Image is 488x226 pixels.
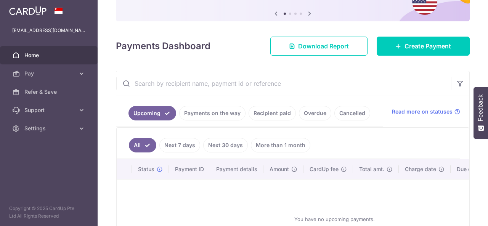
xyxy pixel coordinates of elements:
[405,42,451,51] span: Create Payment
[129,138,156,152] a: All
[179,106,246,120] a: Payments on the way
[477,95,484,121] span: Feedback
[169,159,210,179] th: Payment ID
[138,165,154,173] span: Status
[270,37,368,56] a: Download Report
[203,138,248,152] a: Next 30 days
[159,138,200,152] a: Next 7 days
[210,159,263,179] th: Payment details
[392,108,453,115] span: Read more on statuses
[116,39,210,53] h4: Payments Dashboard
[298,42,349,51] span: Download Report
[392,108,460,115] a: Read more on statuses
[116,71,451,96] input: Search by recipient name, payment id or reference
[9,6,47,15] img: CardUp
[474,87,488,139] button: Feedback - Show survey
[405,165,436,173] span: Charge date
[270,165,289,173] span: Amount
[128,106,176,120] a: Upcoming
[310,165,339,173] span: CardUp fee
[377,37,470,56] a: Create Payment
[251,138,310,152] a: More than 1 month
[17,5,33,12] span: Help
[249,106,296,120] a: Recipient paid
[24,106,75,114] span: Support
[359,165,384,173] span: Total amt.
[457,165,480,173] span: Due date
[24,51,75,59] span: Home
[334,106,370,120] a: Cancelled
[299,106,331,120] a: Overdue
[24,125,75,132] span: Settings
[24,88,75,96] span: Refer & Save
[12,27,85,34] p: [EMAIL_ADDRESS][DOMAIN_NAME]
[24,70,75,77] span: Pay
